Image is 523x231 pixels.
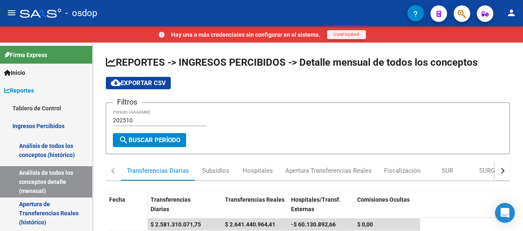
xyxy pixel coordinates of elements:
[119,135,129,145] mat-icon: search
[111,78,121,88] mat-icon: cloud_download
[202,167,229,176] div: Subsidios
[127,167,189,176] div: Transferencias Diarias
[4,68,25,77] span: Inicio
[285,167,372,176] div: Apertura Transferencias Reales
[113,96,141,108] h3: Filtros
[171,30,320,39] p: Hay una o más credenciales sin configurar en el sistema.
[357,221,373,228] span: $ 0,00
[150,197,191,213] span: Transferencias Diarias
[111,79,166,87] span: Exportar CSV
[442,167,453,176] div: SUR
[225,221,275,228] span: $ 2.641.440.964,41
[495,203,515,223] div: Open Intercom Messenger
[106,191,147,226] datatable-header-cell: Fecha
[113,133,186,148] button: Buscar Período
[479,167,499,176] div: SURGE
[354,191,420,226] datatable-header-cell: Comisiones Ocultas
[327,30,366,39] button: CONFIGURAR
[243,167,273,176] div: Hospitales
[65,4,97,22] span: - osdop
[4,86,34,95] span: Reportes
[506,8,516,18] mat-icon: person
[109,197,125,203] span: Fecha
[222,191,288,226] datatable-header-cell: Transferencias Reales
[291,197,341,213] span: Hospitales/Transf. Externas
[150,221,201,228] span: $ 2.581.310.071,75
[334,32,359,37] span: CONFIGURAR
[384,167,420,176] div: Fiscalización
[288,191,354,226] datatable-header-cell: Hospitales/Transf. Externas
[225,197,284,203] span: Transferencias Reales
[106,57,478,68] span: REPORTES -> INGRESOS PERCIBIDOS -> Detalle mensual de todos los conceptos
[357,197,410,203] span: Comisiones Ocultas
[4,50,47,60] span: Firma Express
[119,137,180,144] span: Buscar Período
[7,8,17,18] mat-icon: menu
[147,191,213,226] datatable-header-cell: Transferencias Diarias
[106,77,171,89] button: Exportar CSV
[291,221,336,228] span: -$ 60.130.892,66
